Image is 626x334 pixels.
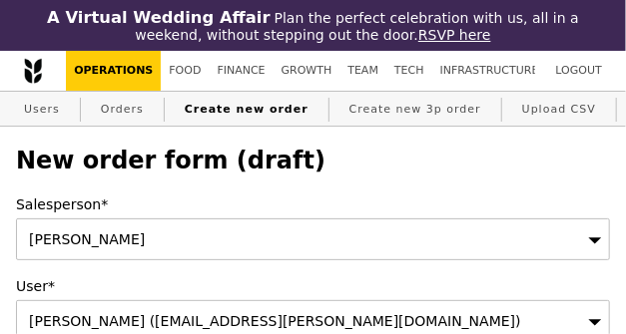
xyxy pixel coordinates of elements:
span: [PERSON_NAME] ([EMAIL_ADDRESS][PERSON_NAME][DOMAIN_NAME]) [29,313,521,329]
a: Infrastructure [432,51,547,91]
a: Operations [66,51,161,91]
a: RSVP here [418,27,491,43]
a: Growth [274,51,340,91]
span: [PERSON_NAME] [29,231,145,247]
h3: A Virtual Wedding Affair [47,8,270,27]
label: User* [16,276,610,296]
a: Create new 3p order [341,92,489,128]
a: Finance [210,51,274,91]
label: Salesperson* [16,194,610,214]
a: Create new order [177,92,316,128]
a: Orders [93,92,152,128]
a: Tech [386,51,432,91]
img: Grain logo [24,58,42,84]
a: Users [16,92,68,128]
a: Food [161,51,209,91]
a: Upload CSV [514,92,604,128]
h2: New order form (draft) [16,147,610,174]
a: Logout [548,51,610,91]
a: Team [339,51,386,91]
